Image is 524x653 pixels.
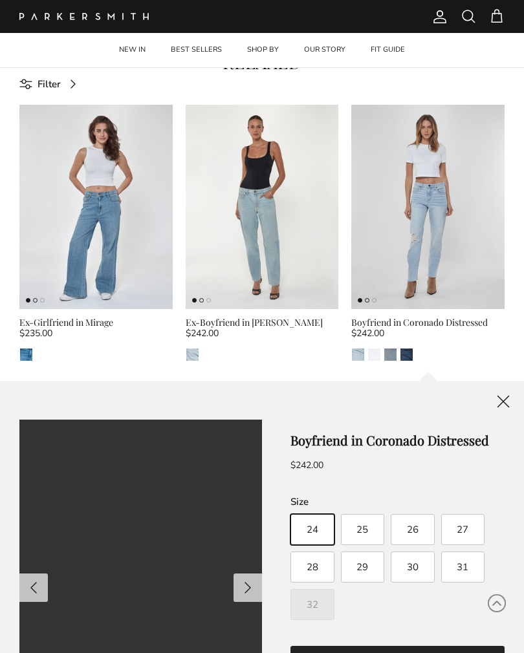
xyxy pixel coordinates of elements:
[368,348,380,361] img: Eternal White Destroy
[186,348,199,361] img: Jones
[356,525,368,535] span: 25
[367,348,381,361] a: Eternal White Destroy
[351,316,505,361] a: Boyfriend in Coronado Distressed $242.00 Coronado DestroyEternal White DestroySurf RiderRedford
[19,13,149,20] img: Parker Smith
[400,348,413,361] a: Redford
[400,348,413,361] img: Redford
[427,9,448,25] a: Account
[235,33,290,67] a: SHOP BY
[159,33,234,67] a: BEST SELLERS
[307,600,318,610] span: 32
[292,33,357,67] a: OUR STORY
[351,326,384,341] span: $242.00
[19,316,173,330] div: Ex-Girlfriend in Mirage
[483,381,524,422] a: Close
[457,562,468,572] span: 31
[19,69,85,98] a: Filter
[352,348,364,361] img: Coronado Destroy
[186,316,339,330] div: Ex-Boyfriend in [PERSON_NAME]
[307,525,318,535] span: 24
[457,525,468,535] span: 27
[186,326,219,341] span: $242.00
[20,348,32,361] img: Mirage
[107,33,157,67] a: NEW IN
[351,316,505,330] div: Boyfriend in Coronado Distressed
[290,459,323,471] span: $242.00
[186,348,199,361] a: Jones
[384,348,397,361] a: Surf Rider
[384,348,397,361] img: Surf Rider
[356,562,368,572] span: 29
[290,431,489,449] a: Boyfriend in Coronado Distressed
[307,562,318,572] span: 28
[290,589,334,620] label: Sold out
[19,326,52,341] span: $235.00
[186,316,339,361] a: Ex-Boyfriend in [PERSON_NAME] $242.00 Jones
[351,348,365,361] a: Coronado Destroy
[407,562,419,572] span: 30
[38,76,61,92] span: Filter
[290,495,309,509] legend: Size
[407,525,419,535] span: 26
[487,594,507,613] svg: Scroll to Top
[19,52,505,73] h1: RELAXED
[19,348,33,361] a: Mirage
[359,33,417,67] a: FIT GUIDE
[19,316,173,361] a: Ex-Girlfriend in Mirage $235.00 Mirage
